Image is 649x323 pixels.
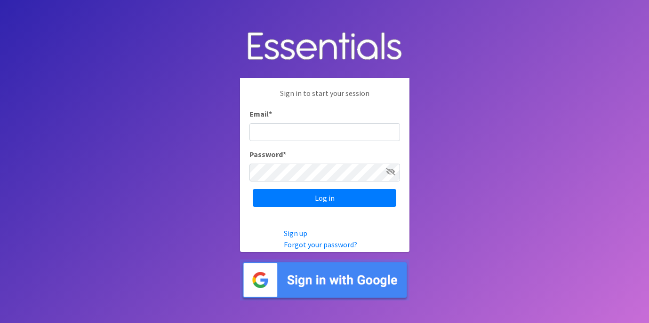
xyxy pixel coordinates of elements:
[284,240,357,249] a: Forgot your password?
[240,23,409,71] img: Human Essentials
[283,150,286,159] abbr: required
[240,260,409,300] img: Sign in with Google
[249,149,286,160] label: Password
[253,189,396,207] input: Log in
[249,108,272,119] label: Email
[249,87,400,108] p: Sign in to start your session
[284,228,307,238] a: Sign up
[269,109,272,118] abbr: required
